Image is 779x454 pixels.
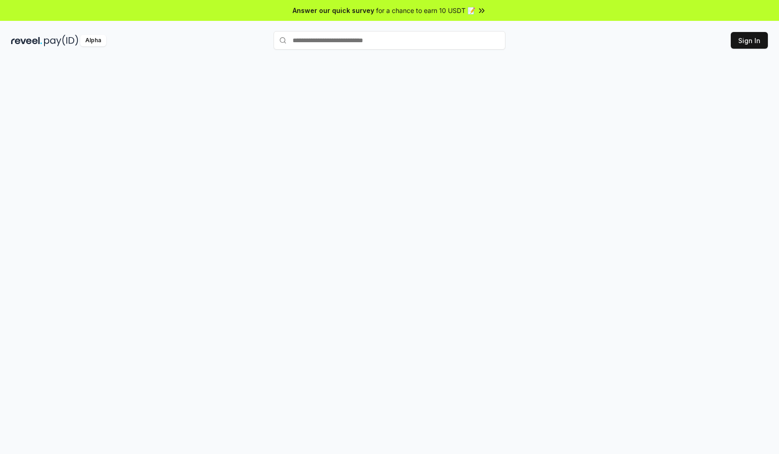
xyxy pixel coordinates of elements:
[80,35,106,46] div: Alpha
[731,32,768,49] button: Sign In
[293,6,374,15] span: Answer our quick survey
[11,35,42,46] img: reveel_dark
[44,35,78,46] img: pay_id
[376,6,475,15] span: for a chance to earn 10 USDT 📝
